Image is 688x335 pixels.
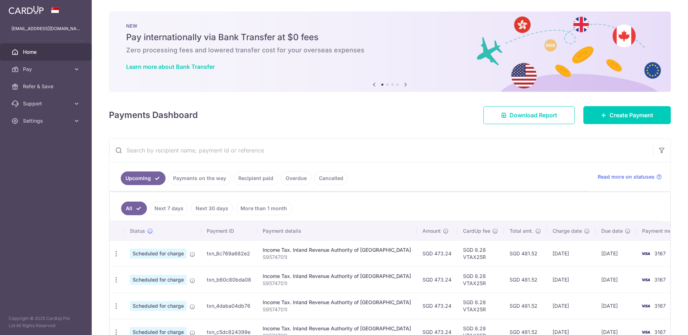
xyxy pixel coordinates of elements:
td: SGD 8.28 VTAX25R [457,293,504,319]
td: SGD 481.52 [504,293,547,319]
p: S9574701I [263,280,411,287]
span: Scheduled for charge [130,301,187,311]
input: Search by recipient name, payment id or reference [109,139,653,162]
span: CardUp fee [463,227,490,235]
div: Income Tax. Inland Revenue Authority of [GEOGRAPHIC_DATA] [263,299,411,306]
a: Learn more about Bank Transfer [126,63,215,70]
div: Income Tax. Inland Revenue Authority of [GEOGRAPHIC_DATA] [263,273,411,280]
img: CardUp [9,6,44,14]
a: Next 30 days [191,202,233,215]
span: 3167 [654,250,666,256]
p: [EMAIL_ADDRESS][DOMAIN_NAME] [11,25,80,32]
span: 3167 [654,303,666,309]
span: Total amt. [510,227,533,235]
td: [DATE] [547,266,596,293]
a: Next 7 days [150,202,188,215]
td: [DATE] [596,266,636,293]
td: SGD 481.52 [504,266,547,293]
a: More than 1 month [236,202,292,215]
td: SGD 8.28 VTAX25R [457,266,504,293]
img: Bank Card [639,302,653,310]
img: Bank Card [639,275,653,284]
td: SGD 473.24 [417,240,457,266]
a: Download Report [483,106,575,124]
span: 3167 [654,329,666,335]
span: Status [130,227,145,235]
span: Charge date [553,227,582,235]
span: Pay [23,66,70,73]
td: SGD 473.24 [417,293,457,319]
td: [DATE] [547,293,596,319]
a: Cancelled [314,171,348,185]
td: txn_b60c80bda08 [201,266,257,293]
span: Due date [601,227,623,235]
span: Create Payment [610,111,653,119]
a: All [121,202,147,215]
a: Create Payment [583,106,671,124]
a: Read more on statuses [598,173,662,180]
span: Amount [422,227,441,235]
span: Home [23,48,70,56]
td: txn_4daba04db76 [201,293,257,319]
img: Bank Card [639,249,653,258]
th: Payment details [257,222,417,240]
p: NEW [126,23,654,29]
h4: Payments Dashboard [109,109,198,122]
span: Scheduled for charge [130,275,187,285]
td: SGD 473.24 [417,266,457,293]
a: Upcoming [121,171,166,185]
a: Recipient paid [234,171,278,185]
td: SGD 8.28 VTAX25R [457,240,504,266]
span: Scheduled for charge [130,249,187,259]
p: S9574701I [263,254,411,261]
span: Support [23,100,70,107]
h6: Zero processing fees and lowered transfer cost for your overseas expenses [126,46,654,55]
div: Income Tax. Inland Revenue Authority of [GEOGRAPHIC_DATA] [263,325,411,332]
td: txn_8c769a682e2 [201,240,257,266]
a: Payments on the way [168,171,231,185]
p: S9574701I [263,306,411,313]
td: SGD 481.52 [504,240,547,266]
td: [DATE] [596,293,636,319]
span: Read more on statuses [598,173,655,180]
span: Refer & Save [23,83,70,90]
span: Settings [23,117,70,124]
td: [DATE] [547,240,596,266]
th: Payment ID [201,222,257,240]
div: Income Tax. Inland Revenue Authority of [GEOGRAPHIC_DATA] [263,246,411,254]
a: Overdue [281,171,311,185]
span: 3167 [654,277,666,283]
td: [DATE] [596,240,636,266]
img: Bank transfer banner [109,11,671,92]
span: Download Report [510,111,557,119]
h5: Pay internationally via Bank Transfer at $0 fees [126,32,654,43]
